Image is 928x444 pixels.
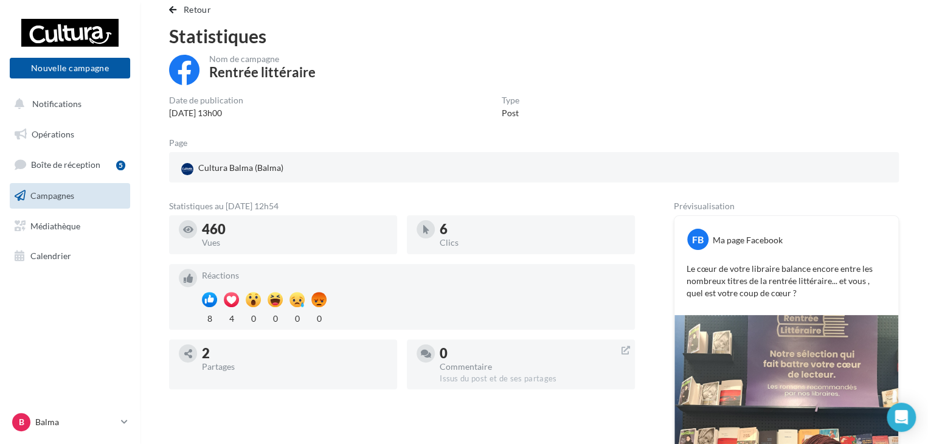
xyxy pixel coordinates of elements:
div: Rentrée littéraire [209,66,316,79]
div: Type [502,96,519,105]
div: 0 [268,310,283,325]
a: B Balma [10,411,130,434]
a: Campagnes [7,183,133,209]
div: 0 [246,310,261,325]
div: Statistiques au [DATE] 12h54 [169,202,635,210]
div: 0 [289,310,305,325]
div: 0 [440,347,625,360]
div: Nom de campagne [209,55,316,63]
div: Ma page Facebook [713,234,783,246]
div: FB [687,229,708,250]
div: 0 [311,310,327,325]
a: Calendrier [7,243,133,269]
span: Médiathèque [30,220,80,231]
p: Balma [35,416,116,428]
button: Retour [169,2,216,17]
div: 2 [202,347,387,360]
div: Post [502,107,519,119]
div: 6 [440,223,625,236]
div: 4 [224,310,239,325]
span: Notifications [32,99,81,109]
span: Calendrier [30,251,71,261]
a: Boîte de réception5 [7,151,133,178]
span: B [19,416,24,428]
div: Date de publication [169,96,243,105]
span: Boîte de réception [31,159,100,170]
button: Nouvelle campagne [10,58,130,78]
a: Médiathèque [7,213,133,239]
span: Opérations [32,129,74,139]
a: Cultura Balma (Balma) [179,159,415,178]
p: Le cœur de votre libraire balance encore entre les nombreux titres de la rentrée littéraire... et... [687,263,886,299]
button: Notifications [7,91,128,117]
div: Page [169,139,197,147]
span: Retour [184,4,211,15]
div: 5 [116,161,125,170]
div: Cultura Balma (Balma) [179,159,286,178]
div: Partages [202,362,387,371]
div: Clics [440,238,625,247]
div: Vues [202,238,387,247]
div: Statistiques [169,27,899,45]
div: 8 [202,310,217,325]
div: Commentaire [440,362,625,371]
div: [DATE] 13h00 [169,107,243,119]
div: Prévisualisation [674,202,899,210]
a: Opérations [7,122,133,147]
div: Issus du post et de ses partages [440,373,625,384]
span: Campagnes [30,190,74,201]
div: 460 [202,223,387,236]
div: Open Intercom Messenger [887,403,916,432]
div: Réactions [202,271,625,280]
